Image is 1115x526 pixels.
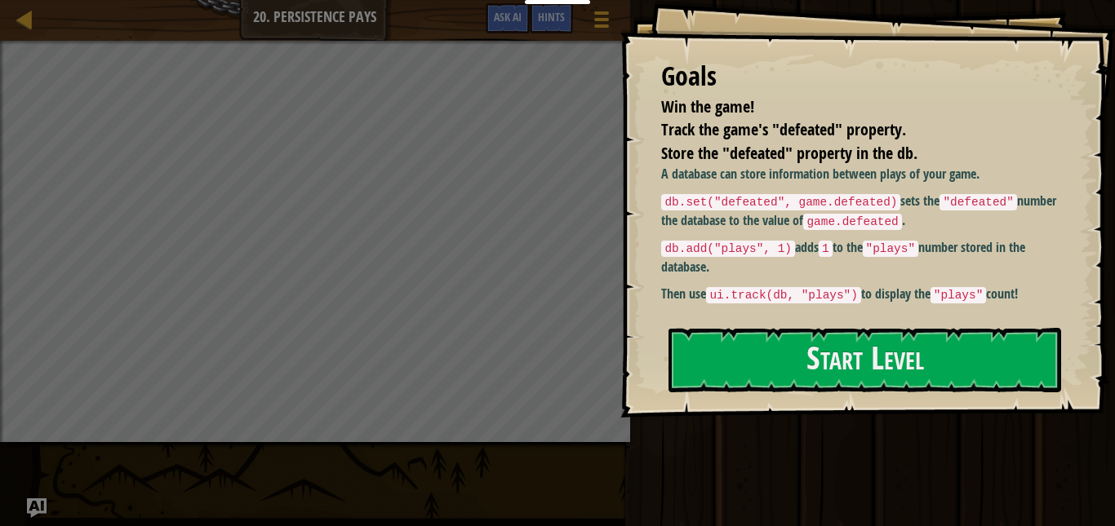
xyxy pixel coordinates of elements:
[538,9,565,24] span: Hints
[661,95,754,117] span: Win the game!
[661,58,1058,95] div: Goals
[819,241,833,257] code: 1
[641,95,1054,119] li: Win the game!
[661,165,1070,183] p: A database can store information between plays of your game.
[641,118,1054,142] li: Track the game's "defeated" property.
[706,287,860,303] code: ui.track(db, "plays")
[863,241,918,257] code: "plays"
[803,214,901,230] code: game.defeated
[931,287,986,303] code: "plays"
[661,238,1070,276] p: adds to the number stored in the database.
[581,3,622,42] button: Show game menu
[494,9,522,24] span: Ask AI
[486,3,530,33] button: Ask AI
[27,498,47,518] button: Ask AI
[661,241,794,257] code: db.add("plays", 1)
[661,118,906,140] span: Track the game's "defeated" property.
[661,192,1070,230] p: sets the number in the database to the value of .
[661,285,1070,304] p: Then use to display the count!
[661,142,917,164] span: Store the "defeated" property in the db.
[641,142,1054,166] li: Store the "defeated" property in the db.
[669,328,1061,392] button: Start Level
[661,194,900,210] code: db.set("defeated", game.defeated)
[940,194,1016,210] code: "defeated"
